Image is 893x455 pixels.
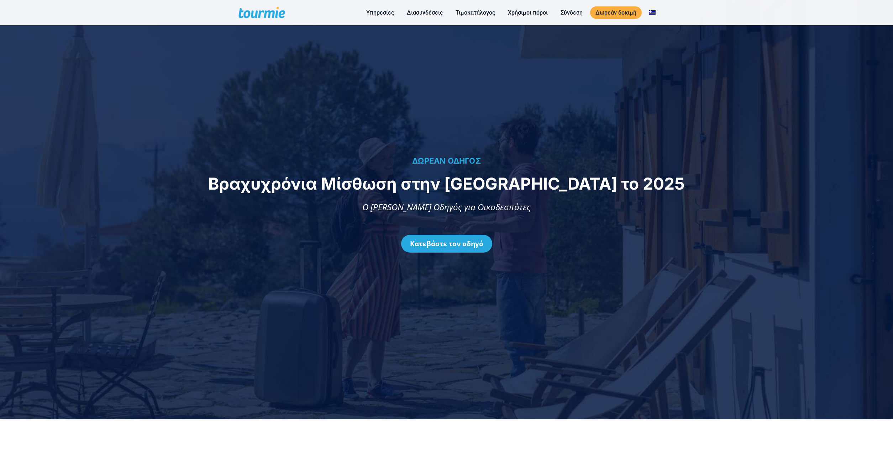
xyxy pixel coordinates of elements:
[401,8,448,17] a: Διασυνδέσεις
[412,156,481,165] span: ΔΩΡΕΑΝ ΟΔΗΓΟΣ
[361,8,399,17] a: Υπηρεσίες
[362,201,531,213] span: Ο [PERSON_NAME] Οδηγός για Οικοδεσπότες
[503,8,553,17] a: Χρήσιμοι πόροι
[450,8,500,17] a: Τιμοκατάλογος
[401,235,492,253] a: Κατεβάστε τον οδηγό
[208,174,685,194] span: Βραχυχρόνια Μίσθωση στην [GEOGRAPHIC_DATA] το 2025
[555,8,588,17] a: Σύνδεση
[590,6,642,19] a: Δωρεάν δοκιμή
